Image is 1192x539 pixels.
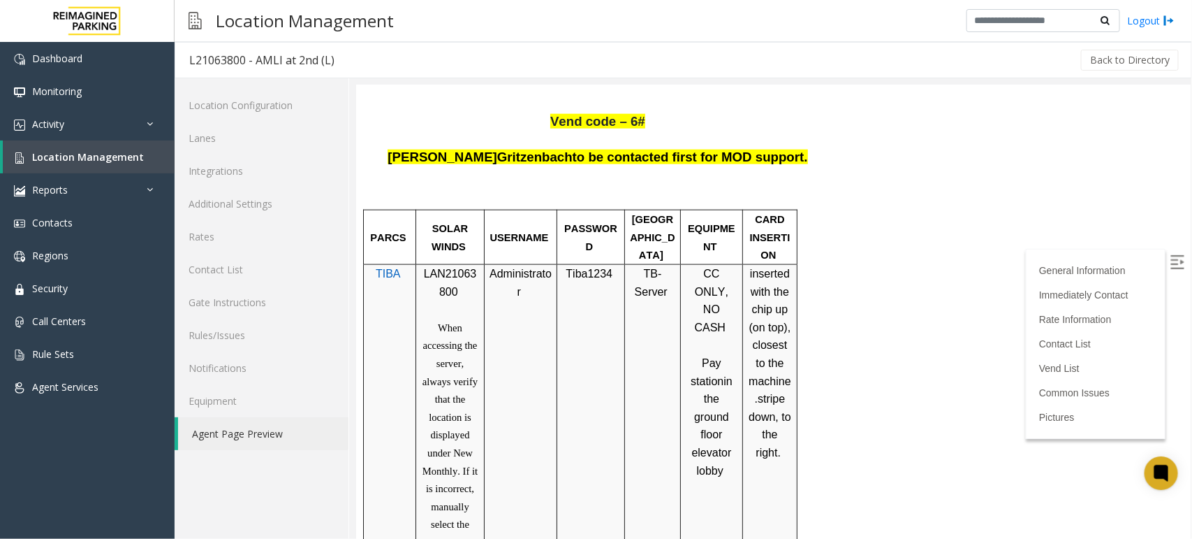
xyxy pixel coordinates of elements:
img: 'icon' [14,54,25,65]
a: Rate Information [683,229,756,240]
img: 'icon' [14,120,25,131]
span: Call Centers [32,315,86,328]
a: Gate Instructions [175,286,348,319]
span: LAN21063800 [68,182,121,213]
span: [GEOGRAPHIC_DATA] [274,129,318,175]
span: Reports [32,183,68,196]
img: 'icon' [14,251,25,262]
span: CARD INSERTION [394,129,434,175]
span: in the ground floor elevator lobby [336,290,376,391]
span: TB [288,182,302,194]
a: General Information [683,180,770,191]
span: Vend code – 6# [194,29,289,43]
a: Logout [1127,13,1175,28]
a: Common Issues [683,302,753,313]
a: Notifications [175,352,348,385]
span: -Server [279,182,311,213]
span: stripe down, to the right. [392,308,434,373]
a: Equipment [175,385,348,417]
a: Location Management [3,141,175,173]
a: Vend List [683,278,723,289]
a: Rates [175,220,348,253]
a: Agent Page Preview [178,417,348,450]
a: Contact List [683,253,735,264]
span: Security [32,282,68,295]
span: Pay station [334,272,367,302]
img: 'icon' [14,317,25,328]
img: 'icon' [14,218,25,229]
img: 'icon' [14,185,25,196]
span: SOLAR WINDS [75,138,112,167]
span: Tiba1234 [209,182,256,194]
img: logout [1163,13,1175,28]
a: Immediately Contact [683,204,772,215]
span: inserted with the chip up (on top), closest to the machine. [392,182,434,319]
img: 'icon' [14,152,25,164]
img: pageIcon [189,3,202,38]
span: When accessing the server, always verify that the location is displayed under New Monthly. If it ... [66,237,122,498]
span: CC ONLY, NO CASH [339,182,372,248]
span: Rule Sets [32,347,74,361]
img: 'icon' [14,284,25,295]
a: Pictures [683,326,719,338]
span: Location Management [32,150,144,164]
h3: Location Management [209,3,401,38]
span: Gritzenbach [141,64,216,79]
span: Activity [32,117,64,131]
span: Administrator [133,182,196,213]
a: Lanes [175,122,348,154]
button: Back to Directory [1081,50,1179,71]
span: Contacts [32,216,73,229]
img: 'icon' [14,382,25,394]
img: Open/Close Sidebar Menu [814,170,828,184]
span: PASSWORD [208,138,261,167]
a: Location Configuration [175,89,348,122]
span: Agent Services [32,380,98,394]
a: Additional Settings [175,187,348,220]
a: Integrations [175,154,348,187]
span: Regions [32,249,68,262]
img: 'icon' [14,350,25,361]
img: 'icon' [14,87,25,98]
span: [PERSON_NAME] [31,64,141,79]
span: to be contacted first for MOD support. [216,64,452,79]
a: Contact List [175,253,348,286]
div: L21063800 - AMLI at 2nd (L) [189,51,334,69]
a: TIBA [20,182,45,194]
a: Rules/Issues [175,319,348,352]
span: Monitoring [32,85,82,98]
span: PARCS [14,147,50,158]
span: USERNAME [134,147,193,158]
span: EQUIPMENT [332,138,379,167]
span: Dashboard [32,52,82,65]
